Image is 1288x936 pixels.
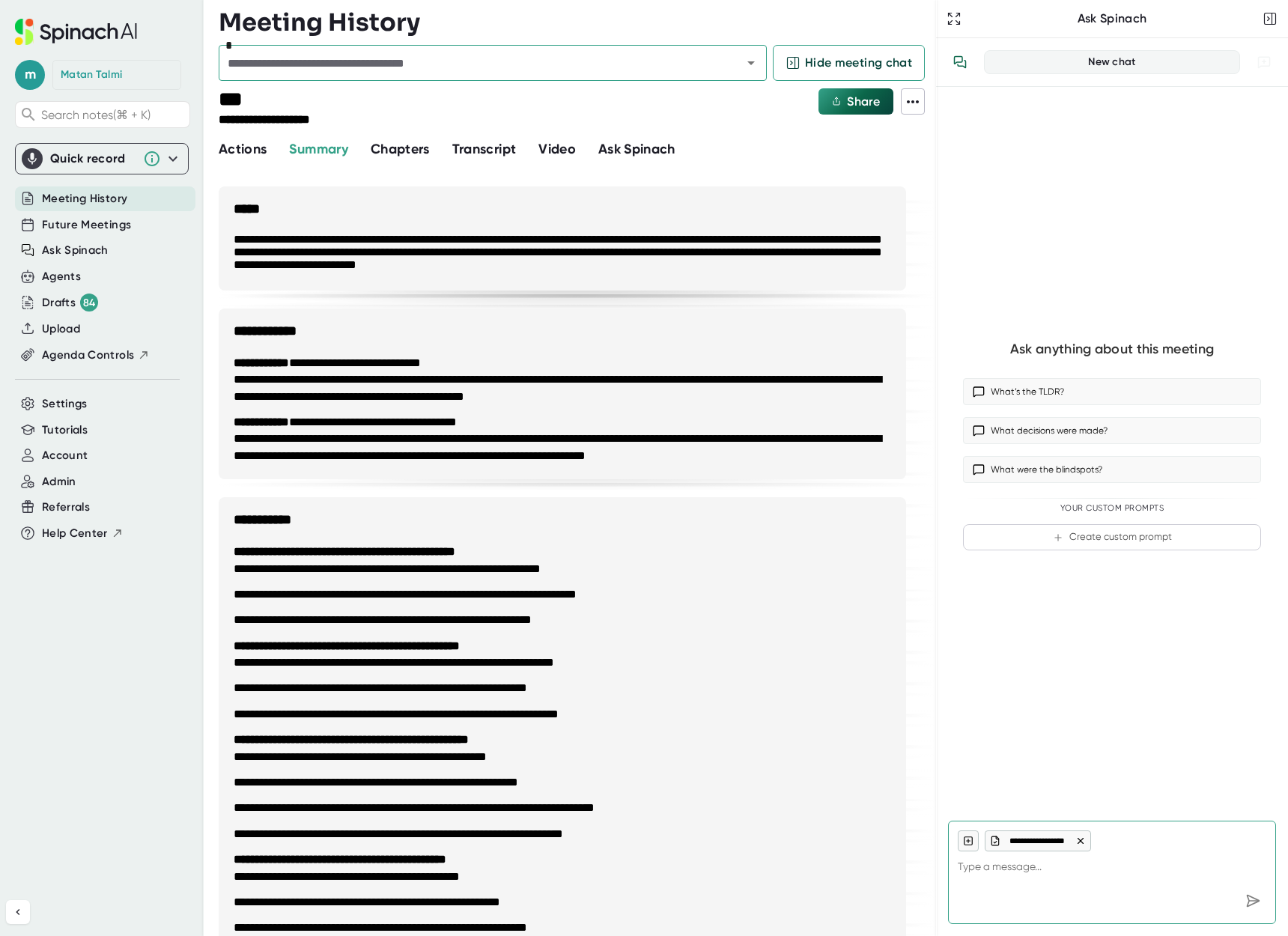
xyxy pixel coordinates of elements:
[1239,887,1266,914] div: Send message
[15,60,45,90] span: m
[741,52,762,73] button: Open
[289,141,347,157] span: Summary
[371,141,430,157] span: Chapters
[42,447,88,464] button: Account
[538,141,576,157] span: Video
[847,94,880,109] span: Share
[1260,8,1281,29] button: Close conversation sidebar
[42,347,150,364] button: Agenda Controls
[42,320,80,338] button: Upload
[80,294,98,312] div: 84
[42,525,108,542] span: Help Center
[42,242,109,259] button: Ask Spinach
[452,141,517,157] span: Transcript
[773,45,925,81] button: Hide meeting chat
[42,190,127,207] button: Meeting History
[963,378,1261,405] button: What’s the TLDR?
[219,141,267,157] span: Actions
[42,422,88,439] button: Tutorials
[818,88,893,115] button: Share
[1010,341,1214,358] div: Ask anything about this meeting
[598,139,675,159] button: Ask Spinach
[945,47,975,77] button: View conversation history
[219,139,267,159] button: Actions
[42,294,98,312] div: Drafts
[61,68,122,82] div: Matan Talmi
[371,139,430,159] button: Chapters
[452,139,517,159] button: Transcript
[42,294,98,312] button: Drafts 84
[994,55,1230,69] div: New chat
[42,395,88,413] button: Settings
[42,525,124,542] button: Help Center
[538,139,576,159] button: Video
[42,268,81,285] button: Agents
[42,216,131,234] button: Future Meetings
[42,473,76,490] button: Admin
[963,503,1261,514] div: Your Custom Prompts
[805,54,912,72] span: Hide meeting chat
[219,8,420,37] h3: Meeting History
[965,11,1260,26] div: Ask Spinach
[22,144,182,174] div: Quick record
[963,456,1261,483] button: What were the blindspots?
[944,8,965,29] button: Expand to Ask Spinach page
[598,141,675,157] span: Ask Spinach
[963,417,1261,444] button: What decisions were made?
[963,524,1261,550] button: Create custom prompt
[41,108,186,122] span: Search notes (⌘ + K)
[289,139,347,159] button: Summary
[42,499,90,516] button: Referrals
[50,151,136,166] div: Quick record
[42,347,134,364] span: Agenda Controls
